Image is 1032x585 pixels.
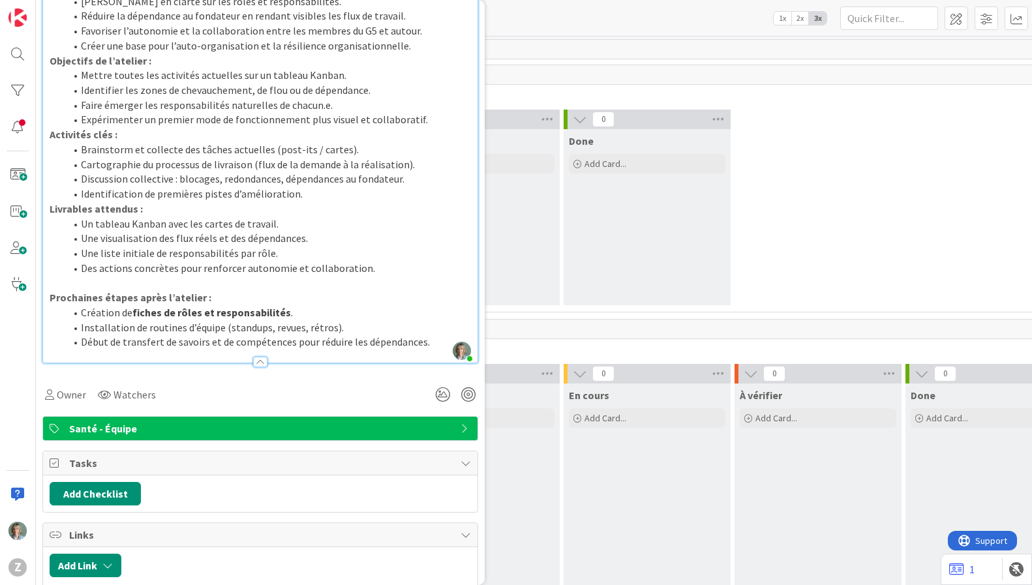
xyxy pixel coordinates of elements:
[65,305,471,320] li: Création de .
[50,482,141,505] button: Add Checklist
[65,98,471,113] li: Faire émerger les responsabilités naturelles de chacun.e.
[50,54,151,67] strong: Objectifs de l’atelier :
[911,389,935,402] span: Done
[65,320,471,335] li: Installation de routines d’équipe (standups, revues, rétros).
[584,412,626,424] span: Add Card...
[755,412,797,424] span: Add Card...
[763,366,785,382] span: 0
[50,202,143,215] strong: Livrables attendus :
[65,246,471,261] li: Une liste initiale de responsabilités par rôle.
[69,455,454,471] span: Tasks
[69,527,454,543] span: Links
[50,554,121,577] button: Add Link
[65,23,471,38] li: Favoriser l’autonomie et la collaboration entre les membres du G5 et autour.
[592,366,615,382] span: 0
[65,8,471,23] li: Réduire la dépendance au fondateur en rendant visibles les flux de travail.
[27,2,59,18] span: Support
[8,8,27,27] img: Visit kanbanzone.com
[8,558,27,577] div: Z
[740,389,782,402] span: À vérifier
[65,83,471,98] li: Identifier les zones de chevauchement, de flou ou de dépendance.
[65,261,471,276] li: Des actions concrètes pour renforcer autonomie et collaboration.
[949,562,975,577] a: 1
[926,412,968,424] span: Add Card...
[65,142,471,157] li: Brainstorm et collecte des tâches actuelles (post-its / cartes).
[65,38,471,53] li: Créer une base pour l’auto-organisation et la résilience organisationnelle.
[65,157,471,172] li: Cartographie du processus de livraison (flux de la demande à la réalisation).
[132,306,291,319] strong: fiches de rôles et responsabilités
[65,112,471,127] li: Expérimenter un premier mode de fonctionnement plus visuel et collaboratif.
[65,335,471,350] li: Début de transfert de savoirs et de compétences pour réduire les dépendances.
[774,12,791,25] span: 1x
[57,387,86,402] span: Owner
[50,291,211,304] strong: Prochaines étapes après l’atelier :
[592,112,615,127] span: 0
[114,387,156,402] span: Watchers
[65,187,471,202] li: Identification de premières pistes d’amélioration.
[50,128,117,141] strong: Activités clés :
[584,158,626,170] span: Add Card...
[8,522,27,540] img: ZL
[569,134,594,147] span: Done
[840,7,938,30] input: Quick Filter...
[934,366,956,382] span: 0
[65,231,471,246] li: Une visualisation des flux réels et des dépendances.
[809,12,827,25] span: 3x
[569,389,609,402] span: En cours
[69,421,454,436] span: Santé - Équipe
[65,68,471,83] li: Mettre toutes les activités actuelles sur un tableau Kanban.
[453,342,471,360] img: yiYJBOiX3uDyRLlzqUazFmxIhkEYhffL.jpg
[65,217,471,232] li: Un tableau Kanban avec les cartes de travail.
[791,12,809,25] span: 2x
[65,172,471,187] li: Discussion collective : blocages, redondances, dépendances au fondateur.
